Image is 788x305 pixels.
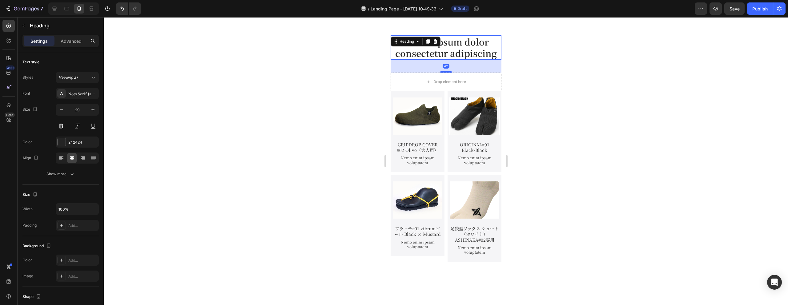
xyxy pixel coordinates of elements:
[22,273,33,279] div: Image
[116,2,141,15] div: Undo/Redo
[2,2,46,15] button: 7
[68,258,97,263] div: Add...
[22,223,37,228] div: Padding
[457,6,467,11] span: Draft
[22,242,52,250] div: Background
[22,59,39,65] div: Text style
[22,105,39,114] div: Size
[30,38,48,44] p: Settings
[40,5,43,12] p: 7
[22,139,32,145] div: Color
[22,293,42,301] div: Shape
[371,6,436,12] span: Landing Page - [DATE] 10:49:33
[46,171,75,177] div: Show more
[68,223,97,228] div: Add...
[22,91,30,96] div: Font
[68,140,97,145] div: 242424
[5,113,15,117] div: Beta
[22,154,40,162] div: Align
[56,72,99,83] button: Heading 2*
[68,274,97,279] div: Add...
[724,2,745,15] button: Save
[61,38,82,44] p: Advanced
[56,204,98,215] input: Auto
[68,91,97,97] div: Noto Serif Japanese
[22,191,39,199] div: Size
[6,65,15,70] div: 450
[58,75,78,80] span: Heading 2*
[368,6,369,12] span: /
[22,257,32,263] div: Color
[22,206,33,212] div: Width
[22,168,99,180] button: Show more
[22,75,33,80] div: Styles
[30,22,96,29] p: Heading
[747,2,773,15] button: Publish
[730,6,740,11] span: Save
[767,275,782,290] div: Open Intercom Messenger
[752,6,768,12] div: Publish
[386,17,506,305] iframe: Design area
